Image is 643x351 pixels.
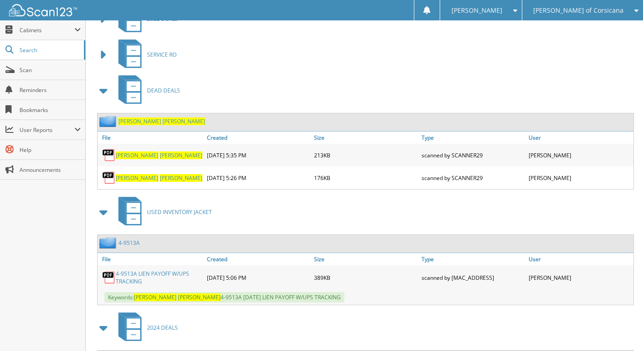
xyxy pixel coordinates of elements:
[162,117,205,125] span: [PERSON_NAME]
[116,151,202,159] a: [PERSON_NAME] [PERSON_NAME]
[102,271,116,284] img: PDF.png
[20,146,81,154] span: Help
[113,194,212,230] a: USED INVENTORY JACKET
[20,166,81,174] span: Announcements
[118,239,140,247] a: 4-9513A
[102,148,116,162] img: PDF.png
[312,253,419,265] a: Size
[178,293,221,301] span: [PERSON_NAME]
[312,132,419,144] a: Size
[116,151,158,159] span: [PERSON_NAME]
[20,106,81,114] span: Bookmarks
[205,268,312,288] div: [DATE] 5:06 PM
[160,151,202,159] span: [PERSON_NAME]
[98,132,205,144] a: File
[99,237,118,249] img: folder2.png
[526,169,633,187] div: [PERSON_NAME]
[419,268,526,288] div: scanned by [MAC_ADDRESS]
[419,169,526,187] div: scanned by SCANNER29
[452,8,502,13] span: [PERSON_NAME]
[134,293,177,301] span: [PERSON_NAME]
[160,174,202,182] span: [PERSON_NAME]
[533,8,623,13] span: [PERSON_NAME] of Corsicana
[20,46,79,54] span: Search
[116,174,158,182] span: [PERSON_NAME]
[102,171,116,185] img: PDF.png
[20,86,81,94] span: Reminders
[312,169,419,187] div: 176KB
[205,169,312,187] div: [DATE] 5:26 PM
[526,132,633,144] a: User
[147,208,212,216] span: USED INVENTORY JACKET
[419,146,526,164] div: scanned by SCANNER29
[99,116,118,127] img: folder2.png
[118,117,161,125] span: [PERSON_NAME]
[20,126,74,134] span: User Reports
[116,174,202,182] a: [PERSON_NAME] [PERSON_NAME]
[312,268,419,288] div: 389KB
[419,253,526,265] a: Type
[598,307,643,351] iframe: Chat Widget
[20,26,74,34] span: Cabinets
[9,4,77,16] img: scan123-logo-white.svg
[118,117,205,125] a: [PERSON_NAME] [PERSON_NAME]
[205,146,312,164] div: [DATE] 5:35 PM
[116,270,202,285] a: 4-9513A LIEN PAYOFF W/UPS TRACKING
[205,253,312,265] a: Created
[312,146,419,164] div: 213KB
[526,253,633,265] a: User
[113,37,177,73] a: SERVICE RO
[113,310,178,346] a: 2024 DEALS
[526,268,633,288] div: [PERSON_NAME]
[113,73,180,108] a: DEAD DEALS
[147,51,177,58] span: SERVICE RO
[205,132,312,144] a: Created
[419,132,526,144] a: Type
[104,292,344,302] span: Keywords: 4-9513A [DATE] LIEN PAYOFF W/UPS TRACKING
[98,253,205,265] a: File
[147,324,178,331] span: 2024 DEALS
[20,66,81,74] span: Scan
[147,87,180,94] span: DEAD DEALS
[526,146,633,164] div: [PERSON_NAME]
